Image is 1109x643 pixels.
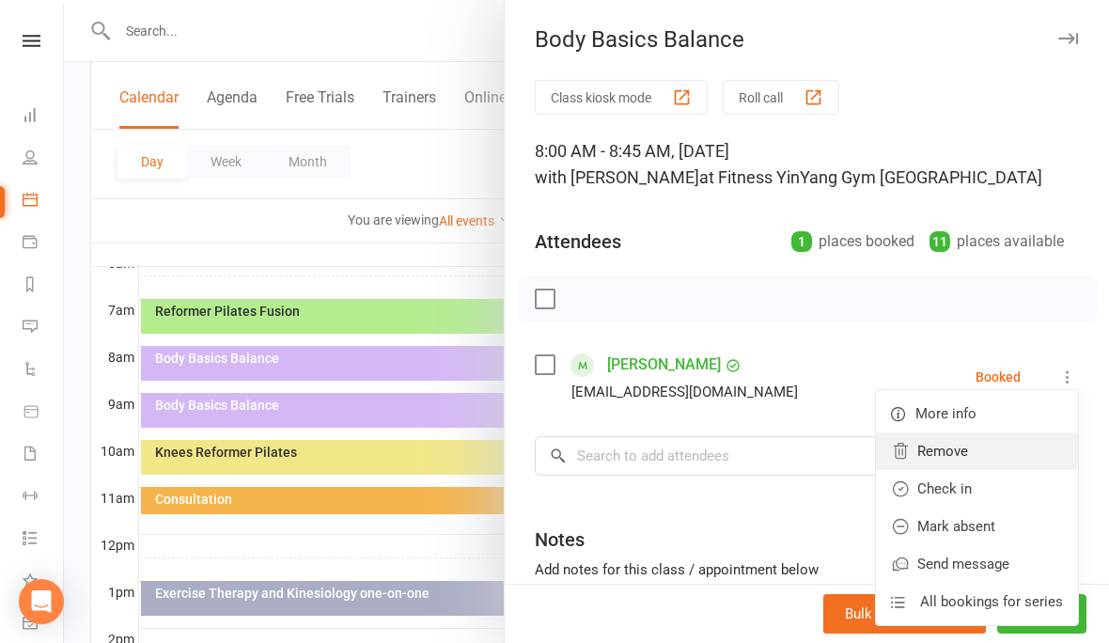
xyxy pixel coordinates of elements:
a: More info [876,395,1078,432]
div: places booked [791,228,914,255]
a: People [23,138,65,180]
div: 8:00 AM - 8:45 AM, [DATE] [535,138,1079,191]
a: What's New [23,561,65,604]
a: Mark absent [876,508,1078,545]
a: Dashboard [23,96,65,138]
span: with [PERSON_NAME] [535,167,699,187]
div: Open Intercom Messenger [19,579,64,624]
a: Product Sales [23,392,65,434]
button: Roll call [723,80,839,115]
a: Calendar [23,180,65,223]
div: [EMAIL_ADDRESS][DOMAIN_NAME] [571,380,798,404]
div: 11 [929,231,950,252]
span: More info [915,402,976,425]
a: Reports [23,265,65,307]
span: at Fitness YinYang Gym [GEOGRAPHIC_DATA] [699,167,1042,187]
div: 1 [791,231,812,252]
div: Booked [976,370,1021,384]
span: All bookings for series [920,590,1063,613]
a: Send message [876,545,1078,583]
div: places available [929,228,1064,255]
input: Search to add attendees [535,436,1079,476]
div: Body Basics Balance [505,26,1109,53]
div: Add notes for this class / appointment below [535,558,1079,581]
div: Notes [535,526,585,553]
button: Bulk add attendees [823,594,986,634]
div: Attendees [535,228,621,255]
a: Check in [876,470,1078,508]
a: All bookings for series [876,583,1078,620]
a: Payments [23,223,65,265]
a: Remove [876,432,1078,470]
a: [PERSON_NAME] [607,350,721,380]
button: Class kiosk mode [535,80,708,115]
